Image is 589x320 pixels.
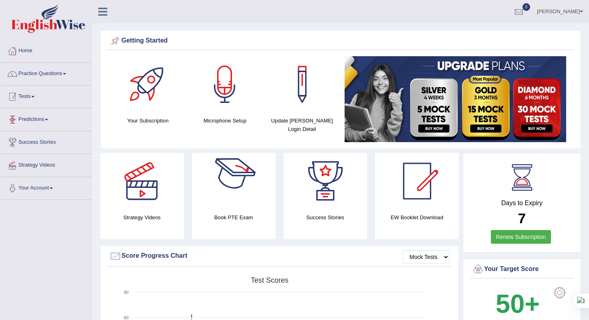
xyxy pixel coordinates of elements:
text: 90 [124,290,129,295]
h4: EW Booklet Download [375,213,459,222]
b: 7 [518,210,526,226]
a: Tests [0,86,92,106]
a: Success Stories [0,131,92,151]
h4: Microphone Setup [190,116,259,125]
h4: Strategy Videos [100,213,184,222]
b: 50+ [496,289,540,318]
a: Home [0,40,92,60]
div: Score Progress Chart [109,250,450,262]
div: Your Target Score [472,263,572,275]
a: Predictions [0,108,92,128]
span: 0 [522,3,531,11]
a: Strategy Videos [0,154,92,174]
h4: Your Subscription [113,116,182,125]
div: Getting Started [109,35,572,47]
h4: Success Stories [284,213,367,222]
a: Your Account [0,177,92,197]
img: small5.jpg [345,56,566,142]
text: 60 [124,315,129,320]
h4: Book PTE Exam [192,213,276,222]
h4: Days to Expiry [472,200,572,207]
h4: Update [PERSON_NAME] Login Detail [268,116,337,133]
a: Renew Subscription [491,230,551,244]
a: Practice Questions [0,63,92,83]
tspan: Test scores [251,276,288,284]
